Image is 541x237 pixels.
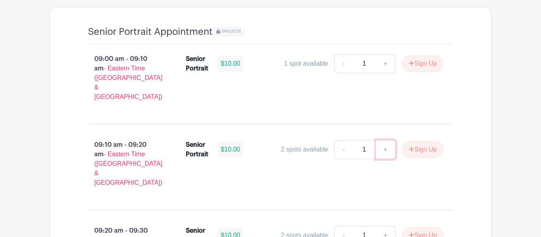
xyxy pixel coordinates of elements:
div: 2 spots available [281,145,328,154]
div: $10.00 [218,142,244,157]
div: Senior Portrait [186,140,208,159]
button: Sign Up [402,55,444,72]
a: - [334,54,352,73]
a: - [334,140,352,159]
p: 09:10 am - 09:20 am [75,137,173,191]
span: PRIVATE [222,29,242,34]
span: - Eastern Time ([GEOGRAPHIC_DATA] & [GEOGRAPHIC_DATA]) [94,151,162,186]
div: $10.00 [218,56,244,72]
a: + [376,54,396,73]
div: Senior Portrait [186,54,208,73]
button: Sign Up [402,141,444,158]
a: + [376,140,396,159]
h4: Senior Portrait Appointment [88,26,213,38]
span: - Eastern Time ([GEOGRAPHIC_DATA] & [GEOGRAPHIC_DATA]) [94,65,162,100]
div: 1 spot available [284,59,328,68]
p: 09:00 am - 09:10 am [75,51,173,105]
